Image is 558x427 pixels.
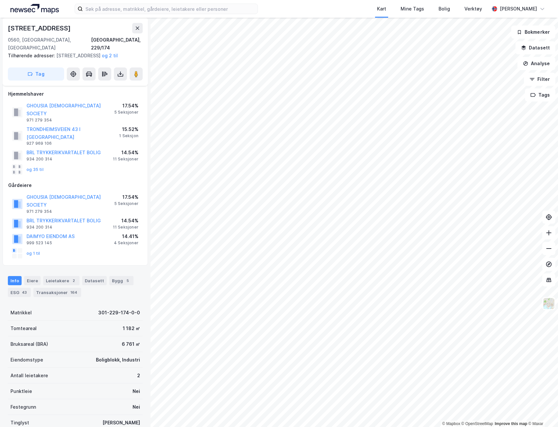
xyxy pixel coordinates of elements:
[119,125,138,133] div: 15.52%
[133,387,140,395] div: Nei
[27,118,52,123] div: 971 279 354
[8,288,31,297] div: ESG
[27,141,52,146] div: 927 969 106
[122,340,140,348] div: 6 761 ㎡
[543,297,555,310] img: Z
[133,403,140,411] div: Nei
[113,149,138,157] div: 14.54%
[96,356,140,364] div: Boligblokk, Industri
[401,5,424,13] div: Mine Tags
[69,289,79,296] div: 164
[114,232,138,240] div: 14.41%
[114,193,138,201] div: 17.54%
[109,276,134,285] div: Bygg
[10,309,32,317] div: Matrikkel
[10,4,59,14] img: logo.a4113a55bc3d86da70a041830d287a7e.svg
[33,288,81,297] div: Transaksjoner
[113,217,138,225] div: 14.54%
[495,421,527,426] a: Improve this map
[102,419,140,427] div: [PERSON_NAME]
[439,5,450,13] div: Bolig
[8,23,72,33] div: [STREET_ADDRESS]
[119,133,138,139] div: 1 Seksjon
[82,276,107,285] div: Datasett
[10,403,36,411] div: Festegrunn
[464,5,482,13] div: Verktøy
[113,157,138,162] div: 11 Seksjoner
[113,225,138,230] div: 11 Seksjoner
[377,5,386,13] div: Kart
[511,26,555,39] button: Bokmerker
[21,289,28,296] div: 43
[8,276,22,285] div: Info
[27,157,52,162] div: 934 200 314
[27,225,52,230] div: 934 200 314
[10,387,32,395] div: Punktleie
[461,421,493,426] a: OpenStreetMap
[114,201,138,206] div: 5 Seksjoner
[8,52,137,60] div: [STREET_ADDRESS]
[114,240,138,246] div: 4 Seksjoner
[10,372,48,380] div: Antall leietakere
[24,276,41,285] div: Eiere
[114,110,138,115] div: 5 Seksjoner
[70,277,77,284] div: 2
[10,340,48,348] div: Bruksareal (BRA)
[442,421,460,426] a: Mapbox
[8,67,64,81] button: Tag
[8,90,142,98] div: Hjemmelshaver
[137,372,140,380] div: 2
[123,325,140,332] div: 1 182 ㎡
[124,277,131,284] div: 5
[27,240,52,246] div: 999 523 145
[83,4,258,14] input: Søk på adresse, matrikkel, gårdeiere, leietakere eller personer
[8,181,142,189] div: Gårdeiere
[8,53,56,58] span: Tilhørende adresser:
[524,73,555,86] button: Filter
[500,5,537,13] div: [PERSON_NAME]
[517,57,555,70] button: Analyse
[114,102,138,110] div: 17.54%
[8,36,91,52] div: 0560, [GEOGRAPHIC_DATA], [GEOGRAPHIC_DATA]
[525,396,558,427] div: Kontrollprogram for chat
[91,36,143,52] div: [GEOGRAPHIC_DATA], 229/174
[10,356,43,364] div: Eiendomstype
[525,396,558,427] iframe: Chat Widget
[98,309,140,317] div: 301-229-174-0-0
[10,419,29,427] div: Tinglyst
[525,88,555,102] button: Tags
[10,325,37,332] div: Tomteareal
[515,41,555,54] button: Datasett
[43,276,80,285] div: Leietakere
[27,209,52,214] div: 971 279 354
